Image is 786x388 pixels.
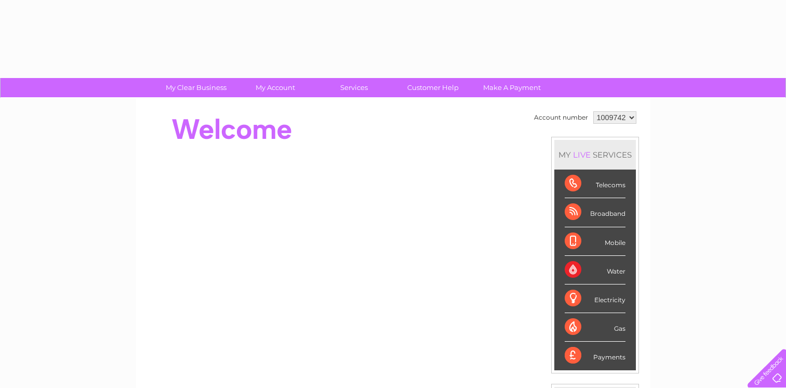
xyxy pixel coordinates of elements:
div: LIVE [571,150,593,160]
div: Water [565,256,625,284]
a: Customer Help [390,78,476,97]
div: Telecoms [565,170,625,198]
div: Electricity [565,284,625,313]
a: Make A Payment [469,78,555,97]
div: Gas [565,313,625,342]
div: MY SERVICES [554,140,636,170]
div: Broadband [565,198,625,227]
a: Services [311,78,397,97]
td: Account number [531,109,591,126]
div: Mobile [565,227,625,256]
a: My Clear Business [153,78,239,97]
a: My Account [232,78,318,97]
div: Payments [565,342,625,370]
